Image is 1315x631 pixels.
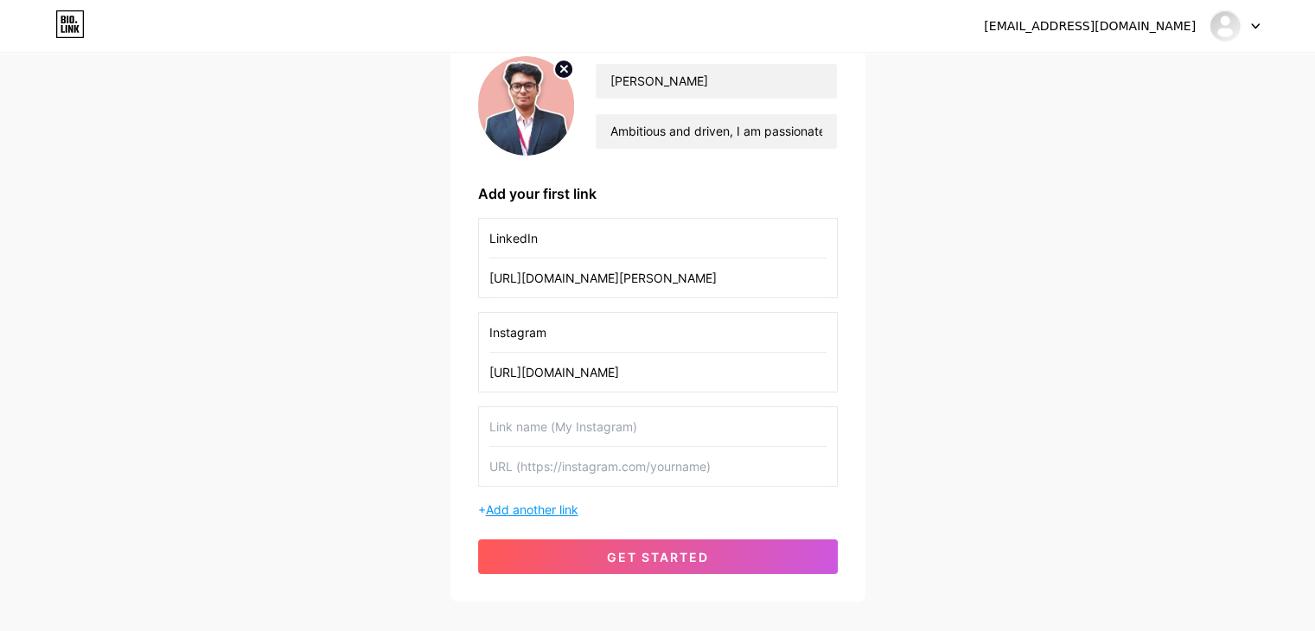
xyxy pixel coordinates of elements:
[478,539,838,574] button: get started
[607,550,709,564] span: get started
[596,114,836,149] input: bio
[1209,10,1242,42] img: Yask Tiwaari
[489,447,827,486] input: URL (https://instagram.com/yourname)
[489,258,827,297] input: URL (https://instagram.com/yourname)
[596,64,836,99] input: Your name
[486,502,578,517] span: Add another link
[478,56,575,156] img: profile pic
[478,500,838,519] div: +
[489,407,827,446] input: Link name (My Instagram)
[489,313,827,352] input: Link name (My Instagram)
[478,183,838,204] div: Add your first link
[984,17,1196,35] div: [EMAIL_ADDRESS][DOMAIN_NAME]
[489,219,827,258] input: Link name (My Instagram)
[489,353,827,392] input: URL (https://instagram.com/yourname)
